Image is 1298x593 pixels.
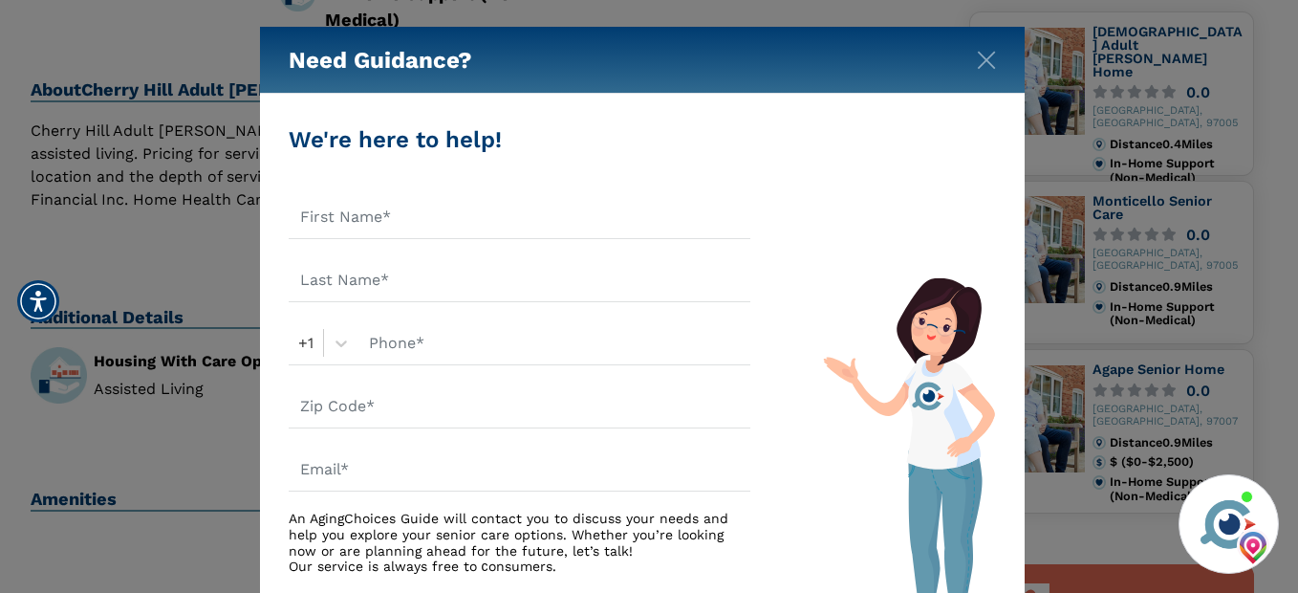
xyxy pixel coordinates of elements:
[289,258,750,302] input: Last Name*
[919,202,1279,463] iframe: iframe
[977,51,996,70] img: modal-close.svg
[1237,529,1269,564] img: jcrBskumnMAAAAASUVORK5CYII=
[357,321,750,365] input: Phone*
[289,27,472,94] h5: Need Guidance?
[977,47,996,66] button: Close
[289,122,750,157] div: We're here to help!
[17,280,59,322] div: Accessibility Menu
[289,511,750,575] div: An AgingChoices Guide will contact you to discuss your needs and help you explore your senior car...
[1196,492,1261,557] img: avatar
[289,195,750,239] input: First Name*
[289,384,750,428] input: Zip Code*
[289,448,750,492] input: Email*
